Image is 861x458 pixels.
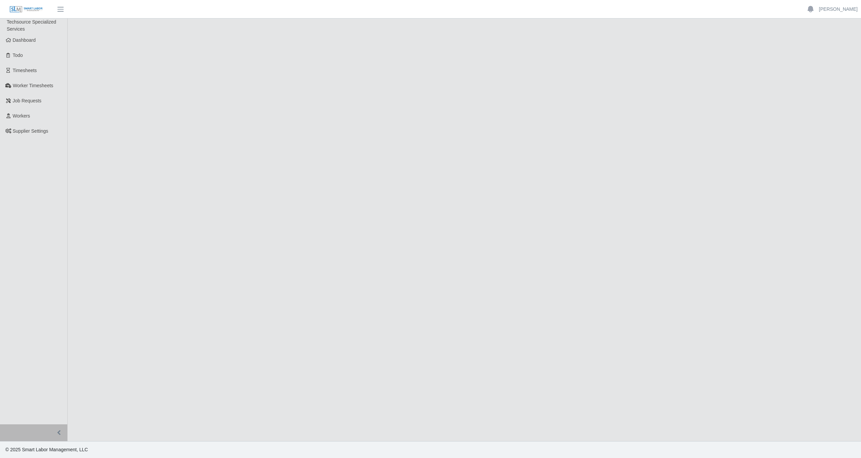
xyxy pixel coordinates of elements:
a: [PERSON_NAME] [819,6,858,13]
img: SLM Logo [9,6,43,13]
span: Workers [13,113,30,119]
span: © 2025 Smart Labor Management, LLC [5,447,88,452]
span: Timesheets [13,68,37,73]
span: Dashboard [13,37,36,43]
span: Techsource Specialized Services [7,19,56,32]
span: Supplier Settings [13,128,48,134]
span: Todo [13,53,23,58]
span: Job Requests [13,98,42,103]
span: Worker Timesheets [13,83,53,88]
